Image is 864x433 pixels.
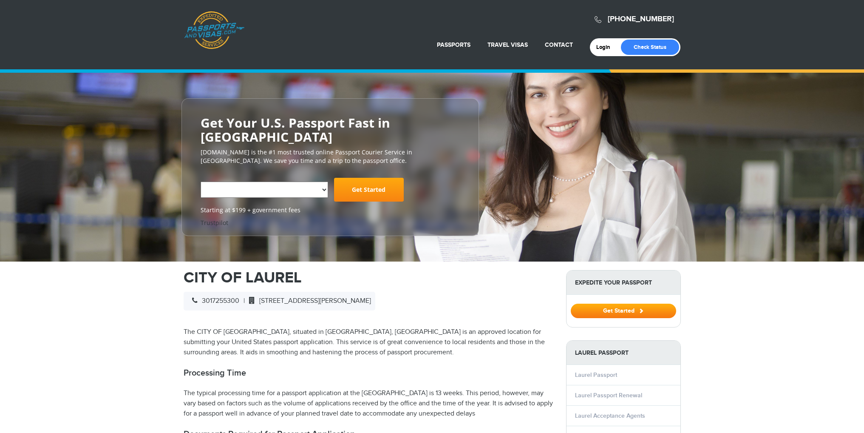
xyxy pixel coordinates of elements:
[245,297,371,305] span: [STREET_ADDRESS][PERSON_NAME]
[201,219,228,227] a: Trustpilot
[184,270,553,285] h1: CITY OF LAUREL
[184,327,553,358] p: The CITY OF [GEOGRAPHIC_DATA], situated in [GEOGRAPHIC_DATA], [GEOGRAPHIC_DATA] is an approved lo...
[545,41,573,48] a: Contact
[201,148,460,165] p: [DOMAIN_NAME] is the #1 most trusted online Passport Courier Service in [GEOGRAPHIC_DATA]. We sav...
[184,368,553,378] h2: Processing Time
[571,304,676,318] button: Get Started
[575,371,617,379] a: Laurel Passport
[184,388,553,419] p: The typical processing time for a passport application at the [GEOGRAPHIC_DATA] is 13 weeks. This...
[575,392,642,399] a: Laurel Passport Renewal
[571,307,676,314] a: Get Started
[437,41,470,48] a: Passports
[184,11,244,49] a: Passports & [DOMAIN_NAME]
[596,44,616,51] a: Login
[188,297,239,305] span: 3017255300
[487,41,528,48] a: Travel Visas
[567,271,680,295] strong: Expedite Your Passport
[621,40,679,55] a: Check Status
[608,14,674,24] a: [PHONE_NUMBER]
[567,341,680,365] strong: Laurel Passport
[575,412,645,419] a: Laurel Acceptance Agents
[201,206,460,214] span: Starting at $199 + government fees
[184,292,375,311] div: |
[201,116,460,144] h2: Get Your U.S. Passport Fast in [GEOGRAPHIC_DATA]
[334,178,404,202] a: Get Started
